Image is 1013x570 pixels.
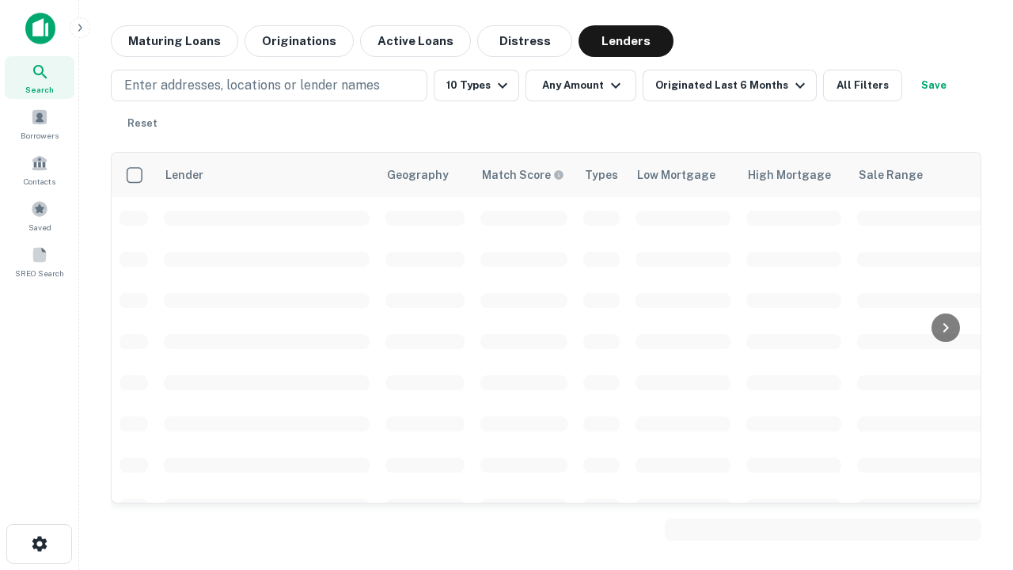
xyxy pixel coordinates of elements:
th: Geography [378,153,472,197]
div: Sale Range [859,165,923,184]
img: capitalize-icon.png [25,13,55,44]
button: Distress [477,25,572,57]
a: Borrowers [5,102,74,145]
button: Reset [117,108,168,139]
div: Low Mortgage [637,165,715,184]
div: Types [585,165,618,184]
button: Active Loans [360,25,471,57]
a: Contacts [5,148,74,191]
button: Enter addresses, locations or lender names [111,70,427,101]
th: High Mortgage [738,153,849,197]
th: Sale Range [849,153,992,197]
a: SREO Search [5,240,74,283]
div: Capitalize uses an advanced AI algorithm to match your search with the best lender. The match sco... [482,166,564,184]
span: SREO Search [15,267,64,279]
th: Low Mortgage [628,153,738,197]
th: Types [575,153,628,197]
a: Search [5,56,74,99]
button: Any Amount [525,70,636,101]
div: High Mortgage [748,165,831,184]
div: Lender [165,165,203,184]
iframe: Chat Widget [934,443,1013,519]
h6: Match Score [482,166,561,184]
span: Borrowers [21,129,59,142]
button: Lenders [579,25,673,57]
div: Geography [387,165,449,184]
p: Enter addresses, locations or lender names [124,76,380,95]
span: Saved [28,221,51,234]
span: Search [25,83,54,96]
button: Originated Last 6 Months [643,70,817,101]
a: Saved [5,194,74,237]
th: Capitalize uses an advanced AI algorithm to match your search with the best lender. The match sco... [472,153,575,197]
th: Lender [156,153,378,197]
div: Originated Last 6 Months [655,76,810,95]
button: Maturing Loans [111,25,238,57]
button: 10 Types [434,70,519,101]
button: All Filters [823,70,902,101]
span: Contacts [24,175,55,188]
button: Save your search to get updates of matches that match your search criteria. [909,70,959,101]
button: Originations [245,25,354,57]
